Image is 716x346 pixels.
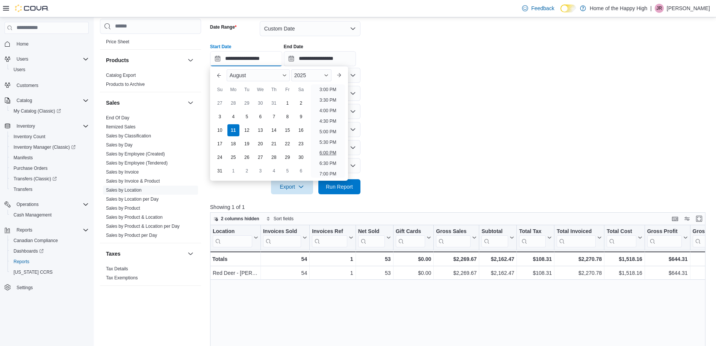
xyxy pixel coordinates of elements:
[2,79,92,90] button: Customers
[11,65,89,74] span: Users
[395,268,431,277] div: $0.00
[227,97,239,109] div: day-28
[560,5,576,12] input: Dark Mode
[214,84,226,96] div: Su
[227,165,239,177] div: day-1
[254,84,266,96] div: We
[395,255,431,264] div: $0.00
[221,216,259,222] span: 2 columns hidden
[350,90,356,96] button: Open list of options
[316,169,339,178] li: 7:00 PM
[8,235,92,246] button: Canadian Compliance
[436,228,477,247] button: Gross Sales
[106,124,136,130] span: Itemized Sales
[106,56,129,64] h3: Products
[557,268,602,277] div: $2,270.78
[11,107,89,116] span: My Catalog (Classic)
[254,111,266,123] div: day-6
[11,164,51,173] a: Purchase Orders
[647,255,688,264] div: $644.31
[295,151,307,163] div: day-30
[14,283,36,292] a: Settings
[295,97,307,109] div: day-2
[284,44,303,50] label: End Date
[647,228,688,247] button: Gross Profit
[316,148,339,157] li: 6:00 PM
[11,65,28,74] a: Users
[106,169,139,175] span: Sales by Invoice
[326,183,353,191] span: Run Report
[106,72,136,78] span: Catalog Export
[650,4,652,13] p: |
[14,67,25,73] span: Users
[14,238,58,244] span: Canadian Compliance
[227,124,239,136] div: day-11
[282,84,294,96] div: Fr
[106,224,180,229] a: Sales by Product & Location per Day
[254,97,266,109] div: day-30
[227,69,290,81] div: Button. Open the month selector. August is currently selected.
[106,99,185,107] button: Sales
[481,228,508,235] div: Subtotal
[519,228,546,235] div: Total Tax
[106,233,157,238] a: Sales by Product per Day
[106,151,165,157] span: Sales by Employee (Created)
[213,96,308,178] div: August, 2025
[241,84,253,96] div: Tu
[8,106,92,116] a: My Catalog (Classic)
[312,228,353,247] button: Invoices Ref
[106,206,140,211] a: Sales by Product
[695,214,704,223] button: Enter fullscreen
[11,132,89,141] span: Inventory Count
[254,151,266,163] div: day-27
[14,80,89,90] span: Customers
[268,97,280,109] div: day-31
[186,56,195,65] button: Products
[106,187,142,193] a: Sales by Location
[17,285,33,291] span: Settings
[106,115,129,120] a: End Of Day
[519,255,552,264] div: $108.31
[213,268,258,277] div: Red Deer - [PERSON_NAME][GEOGRAPHIC_DATA] - Fire & Flower
[11,268,56,277] a: [US_STATE] CCRS
[282,124,294,136] div: day-15
[14,55,89,64] span: Users
[263,228,301,247] div: Invoices Sold
[100,264,201,285] div: Taxes
[350,108,356,114] button: Open list of options
[291,69,332,81] div: Button. Open the year selector. 2025 is currently selected.
[227,151,239,163] div: day-25
[263,214,297,223] button: Sort fields
[519,1,557,16] a: Feedback
[8,131,92,142] button: Inventory Count
[241,124,253,136] div: day-12
[647,268,688,277] div: $644.31
[519,268,552,277] div: $108.31
[607,228,642,247] button: Total Cost
[11,185,35,194] a: Transfers
[106,56,185,64] button: Products
[15,5,49,12] img: Cova
[14,40,32,49] a: Home
[14,269,53,275] span: [US_STATE] CCRS
[607,268,642,277] div: $1,518.16
[14,96,35,105] button: Catalog
[8,184,92,195] button: Transfers
[683,214,692,223] button: Display options
[17,98,32,104] span: Catalog
[11,257,89,266] span: Reports
[213,228,258,247] button: Location
[106,196,159,202] span: Sales by Location per Day
[106,115,129,121] span: End Of Day
[316,159,339,168] li: 6:30 PM
[14,55,31,64] button: Users
[316,127,339,136] li: 5:00 PM
[11,236,89,245] span: Canadian Compliance
[647,228,682,247] div: Gross Profit
[17,41,29,47] span: Home
[14,200,42,209] button: Operations
[268,138,280,150] div: day-21
[11,143,89,152] span: Inventory Manager (Classic)
[5,35,89,312] nav: Complex example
